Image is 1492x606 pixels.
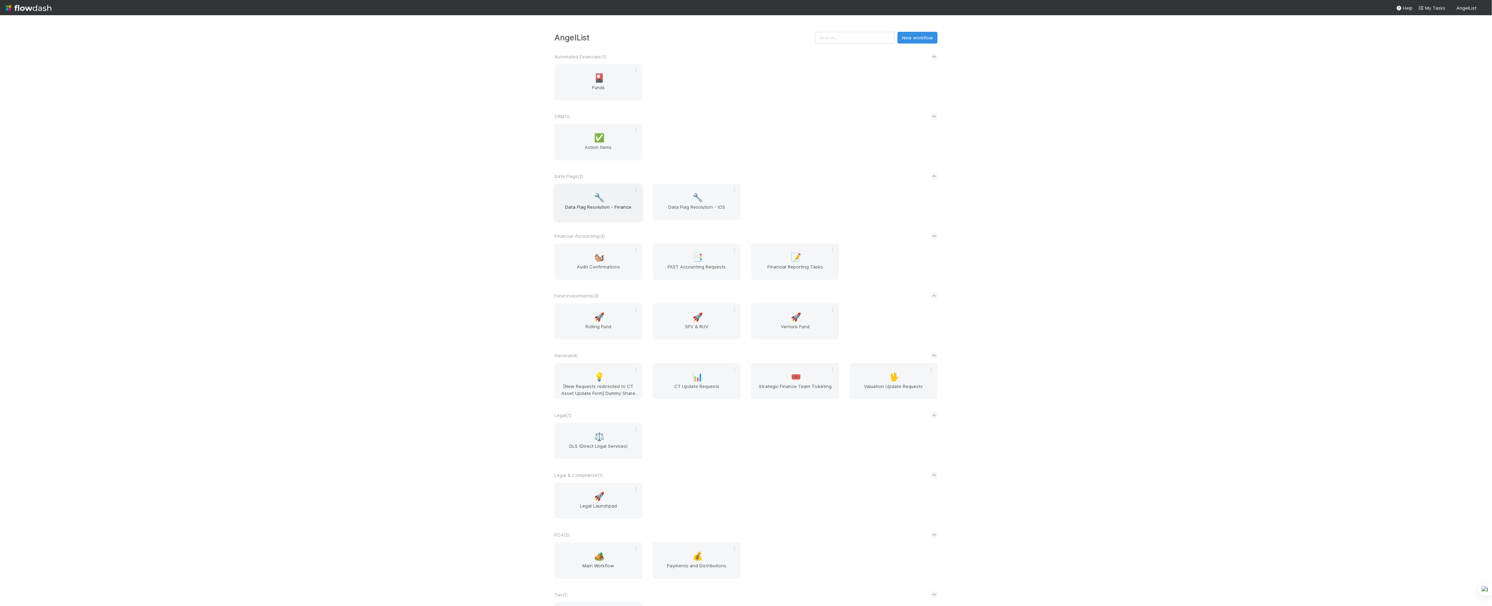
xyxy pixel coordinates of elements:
span: My Tasks [1418,5,1446,11]
a: 🎟️Strategic Finance Team Ticketing [751,363,839,399]
span: 📊 [693,372,703,381]
span: General ( 4 ) [554,353,578,358]
a: ✅Action Items [554,124,642,160]
img: avatar_b6a6ccf4-6160-40f7-90da-56c3221167ae.png [1480,5,1486,12]
span: AngelList [1457,5,1477,11]
span: Data Flags ( 2 ) [554,173,583,179]
a: 🎴Funds [554,64,642,101]
span: 🏕️ [594,552,605,561]
span: Venture Fund [754,323,836,337]
span: 💡 [594,372,605,381]
span: Data Flag Resolution - Finance [557,203,640,217]
span: 🖖 [890,372,900,381]
a: My Tasks [1418,4,1446,11]
span: Fund Investments ( 3 ) [554,293,599,299]
span: 🎟️ [791,372,802,381]
span: DLS (Direct Legal Services) [557,443,640,456]
span: Payments and Distributions [656,562,738,576]
span: [New Requests redirected to CT Asset Update Form] Dummy Share Backlog Cleanup [557,383,640,397]
img: logo-inverted-e16ddd16eac7371096b0.svg [6,2,51,14]
span: 🚀 [594,492,605,501]
a: 💰Payments and Distributions [653,542,741,579]
span: SPV & RUV [656,323,738,337]
span: Financial Reporting Tasks [754,263,836,277]
button: New workflow [898,32,938,44]
div: Help [1396,4,1413,11]
span: Funds [557,84,640,98]
span: Main Workflow [557,562,640,576]
span: FAST Accounting Requests [656,263,738,277]
span: Legal ( 1 ) [554,413,571,418]
span: Legal Launchpad [557,502,640,516]
span: 🚀 [594,313,605,322]
a: 🚀Legal Launchpad [554,483,642,519]
a: 🖖Valuation Update Requests [850,363,938,399]
a: ⚖️DLS (Direct Legal Services) [554,423,642,459]
a: 🏕️Main Workflow [554,542,642,579]
span: Legal & Compliance ( 1 ) [554,472,603,478]
a: 🚀Rolling Fund [554,303,642,340]
span: Audit Confirmations [557,263,640,277]
span: Action Items [557,144,640,158]
span: Valuation Update Requests [852,383,935,397]
span: Data Flag Resolution - IOS [656,203,738,217]
span: Rolling Fund [557,323,640,337]
a: 📑FAST Accounting Requests [653,244,741,280]
span: 📑 [693,253,703,262]
a: 🔧Data Flag Resolution - Finance [554,184,642,220]
a: 📝Financial Reporting Tasks [751,244,839,280]
span: 🐿️ [594,253,605,262]
a: 🔧Data Flag Resolution - IOS [653,184,741,220]
span: 📝 [791,253,802,262]
span: 🎴 [594,74,605,83]
a: 🚀SPV & RUV [653,303,741,340]
a: 🐿️Audit Confirmations [554,244,642,280]
span: Automated Financials ( 1 ) [554,54,606,59]
span: 💰 [693,552,703,561]
span: 🚀 [693,313,703,322]
a: 🚀Venture Fund [751,303,839,340]
h3: AngelList [554,33,815,42]
span: PCA ( 2 ) [554,532,570,538]
span: Tax ( 1 ) [554,592,568,597]
span: ✅ [594,133,605,142]
span: 🚀 [791,313,802,322]
span: CT Update Requests [656,383,738,397]
span: ⚖️ [594,432,605,441]
span: Financial Accounting ( 3 ) [554,233,605,239]
input: Search... [815,32,895,44]
span: 🔧 [594,193,605,202]
a: 💡[New Requests redirected to CT Asset Update Form] Dummy Share Backlog Cleanup [554,363,642,399]
span: Strategic Finance Team Ticketing [754,383,836,397]
a: 📊CT Update Requests [653,363,741,399]
span: CRM ( 1 ) [554,114,570,119]
span: 🔧 [693,193,703,202]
